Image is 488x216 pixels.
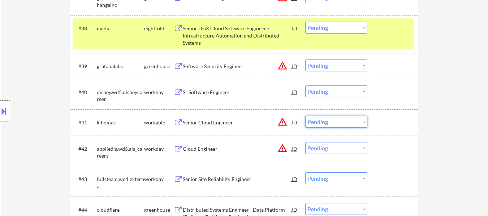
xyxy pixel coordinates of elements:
[183,63,292,70] div: Software Security Engineer
[78,206,91,213] div: #44
[144,25,174,32] div: eightfold
[78,25,91,32] div: #38
[183,89,292,96] div: Sr Software Engineer
[291,172,298,185] div: JD
[144,63,174,70] div: greenhouse
[144,206,174,213] div: greenhouse
[144,176,174,183] div: workday
[144,89,174,96] div: workday
[144,145,174,153] div: workday
[97,176,144,190] div: fullsteam.wd1.external
[291,85,298,98] div: JD
[183,119,292,126] div: Senior Cloud Engineer
[183,25,292,46] div: Senior DGX Cloud Software Engineer - Infrastructure Automation and Distributed Systems
[78,176,91,183] div: #43
[97,25,144,32] div: nvidia
[277,117,288,127] button: warning_amber
[291,22,298,35] div: JD
[291,142,298,155] div: JD
[183,145,292,153] div: Cloud Engineer
[144,119,174,126] div: workable
[291,59,298,72] div: JD
[277,61,288,71] button: warning_amber
[97,206,144,213] div: cloudflare
[291,203,298,216] div: JD
[291,116,298,129] div: JD
[277,143,288,153] button: warning_amber
[183,176,292,183] div: Senior Site Reliability Engineer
